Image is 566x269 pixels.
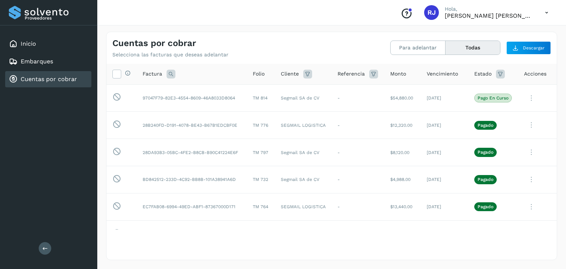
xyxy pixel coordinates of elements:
[247,220,275,248] td: TM 763
[421,84,468,112] td: [DATE]
[474,70,492,78] span: Estado
[275,112,332,139] td: SEGMAIL LOGISTICA
[137,166,247,193] td: BD842512-233D-4C92-BB8B-101A38941A6D
[253,70,265,78] span: Folio
[275,166,332,193] td: Segmail SA de CV
[143,70,162,78] span: Factura
[391,41,446,55] button: Para adelantar
[384,166,421,193] td: $4,988.00
[247,112,275,139] td: TM 776
[275,84,332,112] td: Segmail SA de CV
[384,139,421,166] td: $8,120.00
[338,70,365,78] span: Referencia
[281,70,299,78] span: Cliente
[446,41,500,55] button: Todas
[137,220,247,248] td: A44763D2-1D1D-4987-B145-ACA5799D2C48
[421,220,468,248] td: [DATE]
[112,52,228,58] p: Selecciona las facturas que deseas adelantar
[21,76,77,83] a: Cuentas por cobrar
[332,166,384,193] td: -
[247,193,275,220] td: TM 764
[384,112,421,139] td: $12,320.00
[25,15,88,21] p: Proveedores
[21,40,36,47] a: Inicio
[384,193,421,220] td: $13,440.00
[384,84,421,112] td: $54,880.00
[390,70,406,78] span: Monto
[332,84,384,112] td: -
[275,139,332,166] td: Segmail SA de CV
[478,204,493,209] p: Pagado
[275,193,332,220] td: SEGMAIL LOGISTICA
[137,139,247,166] td: 28DA93B3-05BC-4FE2-B8CB-B90C41224E6F
[445,12,533,19] p: RODRIGO JAVIER MORENO ROJAS
[478,150,493,155] p: Pagado
[421,166,468,193] td: [DATE]
[421,112,468,139] td: [DATE]
[427,70,458,78] span: Vencimiento
[384,220,421,248] td: $13,440.00
[137,84,247,112] td: 97047F79-82E3-4554-8609-46A8033D8064
[137,193,247,220] td: EC7FAB08-6994-49ED-ABF1-87367000D171
[332,139,384,166] td: -
[137,112,247,139] td: 28B240FD-D191-4078-BE43-B67B1EDCBF0E
[5,36,91,52] div: Inicio
[247,139,275,166] td: TM 797
[478,123,493,128] p: Pagado
[478,177,493,182] p: Pagado
[445,6,533,12] p: Hola,
[332,220,384,248] td: -
[5,71,91,87] div: Cuentas por cobrar
[21,58,53,65] a: Embarques
[421,139,468,166] td: [DATE]
[332,112,384,139] td: -
[421,193,468,220] td: [DATE]
[332,193,384,220] td: -
[524,70,546,78] span: Acciones
[112,38,196,49] h4: Cuentas por cobrar
[275,220,332,248] td: SEGMAIL LOGISTICA
[523,45,545,51] span: Descargar
[478,95,509,101] p: Pago en curso
[247,166,275,193] td: TM 732
[506,41,551,55] button: Descargar
[5,53,91,70] div: Embarques
[247,84,275,112] td: TM 814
